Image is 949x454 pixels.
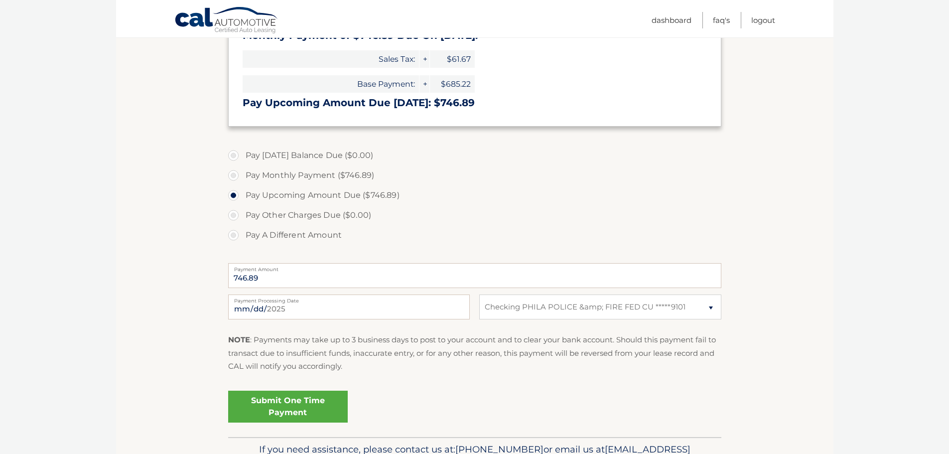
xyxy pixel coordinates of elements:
[419,75,429,93] span: +
[228,263,721,271] label: Payment Amount
[751,12,775,28] a: Logout
[430,75,475,93] span: $685.22
[243,50,419,68] span: Sales Tax:
[228,391,348,423] a: Submit One Time Payment
[228,263,721,288] input: Payment Amount
[228,225,721,245] label: Pay A Different Amount
[652,12,691,28] a: Dashboard
[430,50,475,68] span: $61.67
[243,97,707,109] h3: Pay Upcoming Amount Due [DATE]: $746.89
[228,185,721,205] label: Pay Upcoming Amount Due ($746.89)
[419,50,429,68] span: +
[228,295,470,303] label: Payment Processing Date
[228,205,721,225] label: Pay Other Charges Due ($0.00)
[174,6,279,35] a: Cal Automotive
[228,335,250,344] strong: NOTE
[228,295,470,319] input: Payment Date
[228,165,721,185] label: Pay Monthly Payment ($746.89)
[713,12,730,28] a: FAQ's
[228,333,721,373] p: : Payments may take up to 3 business days to post to your account and to clear your bank account....
[243,75,419,93] span: Base Payment:
[228,146,721,165] label: Pay [DATE] Balance Due ($0.00)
